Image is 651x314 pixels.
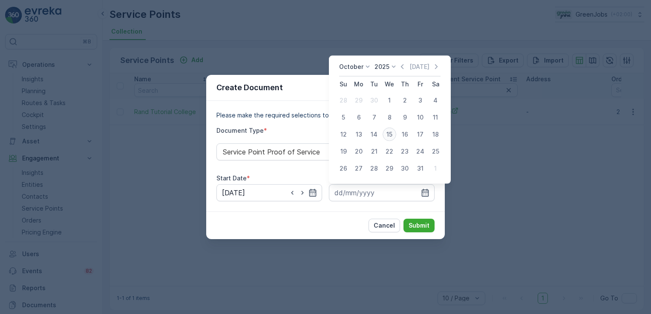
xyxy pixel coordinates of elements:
div: 26 [337,162,350,175]
button: Submit [403,219,435,232]
div: 5 [337,111,350,124]
th: Saturday [428,77,443,92]
div: 20 [352,145,366,158]
div: 22 [383,145,396,158]
div: 2 [398,94,412,107]
th: Tuesday [366,77,382,92]
div: 30 [398,162,412,175]
div: 9 [398,111,412,124]
div: 10 [413,111,427,124]
div: 17 [413,128,427,141]
div: 18 [429,128,442,141]
p: Create Document [216,82,283,94]
div: 29 [352,94,366,107]
p: October [339,63,363,71]
th: Sunday [336,77,351,92]
div: 21 [367,145,381,158]
button: Cancel [369,219,400,232]
div: 1 [383,94,396,107]
div: 23 [398,145,412,158]
div: 4 [429,94,442,107]
label: Start Date [216,174,247,182]
div: 28 [337,94,350,107]
th: Monday [351,77,366,92]
div: 3 [413,94,427,107]
div: 12 [337,128,350,141]
th: Friday [412,77,428,92]
div: 25 [429,145,442,158]
div: 1 [429,162,442,175]
p: [DATE] [409,63,429,71]
div: 16 [398,128,412,141]
p: Cancel [374,221,395,230]
input: dd/mm/yyyy [329,184,435,201]
div: 13 [352,128,366,141]
div: 29 [383,162,396,175]
div: 15 [383,128,396,141]
div: 30 [367,94,381,107]
div: 7 [367,111,381,124]
div: 14 [367,128,381,141]
p: 2025 [374,63,389,71]
th: Wednesday [382,77,397,92]
th: Thursday [397,77,412,92]
p: Please make the required selections to create your document. [216,111,435,120]
div: 19 [337,145,350,158]
div: 24 [413,145,427,158]
input: dd/mm/yyyy [216,184,322,201]
div: 11 [429,111,442,124]
div: 27 [352,162,366,175]
div: 28 [367,162,381,175]
div: 31 [413,162,427,175]
div: 6 [352,111,366,124]
div: 8 [383,111,396,124]
p: Submit [409,221,429,230]
label: Document Type [216,127,264,134]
